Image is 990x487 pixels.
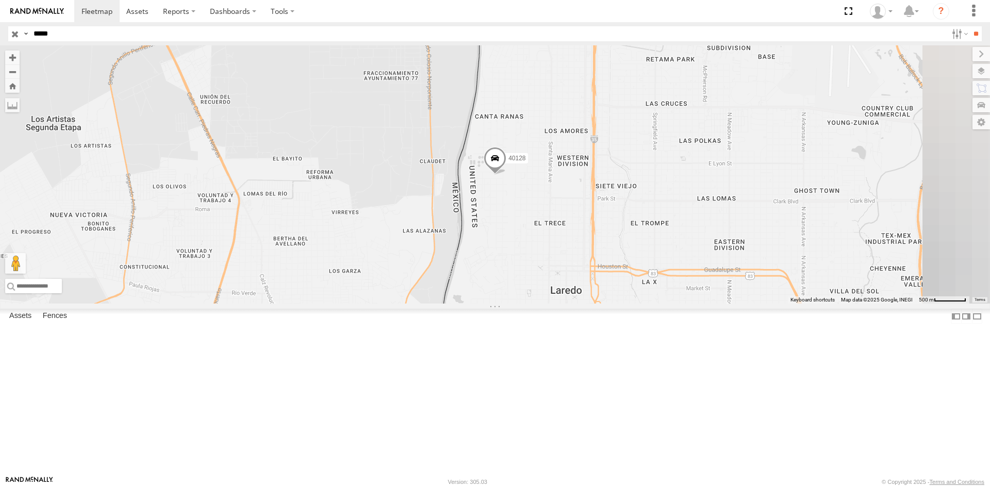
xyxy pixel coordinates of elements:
[5,64,20,79] button: Zoom out
[975,298,985,302] a: Terms
[5,253,26,274] button: Drag Pegman onto the map to open Street View
[508,155,525,162] span: 40128
[22,26,30,41] label: Search Query
[930,479,984,485] a: Terms and Conditions
[951,309,961,324] label: Dock Summary Table to the Left
[841,297,913,303] span: Map data ©2025 Google, INEGI
[38,309,72,324] label: Fences
[866,4,896,19] div: Carlos Ortiz
[448,479,487,485] div: Version: 305.03
[972,309,982,324] label: Hide Summary Table
[972,115,990,129] label: Map Settings
[5,98,20,112] label: Measure
[5,51,20,64] button: Zoom in
[6,477,53,487] a: Visit our Website
[933,3,949,20] i: ?
[4,309,37,324] label: Assets
[882,479,984,485] div: © Copyright 2025 -
[948,26,970,41] label: Search Filter Options
[919,297,934,303] span: 500 m
[10,8,64,15] img: rand-logo.svg
[5,79,20,93] button: Zoom Home
[790,296,835,304] button: Keyboard shortcuts
[961,309,971,324] label: Dock Summary Table to the Right
[916,296,969,304] button: Map Scale: 500 m per 59 pixels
